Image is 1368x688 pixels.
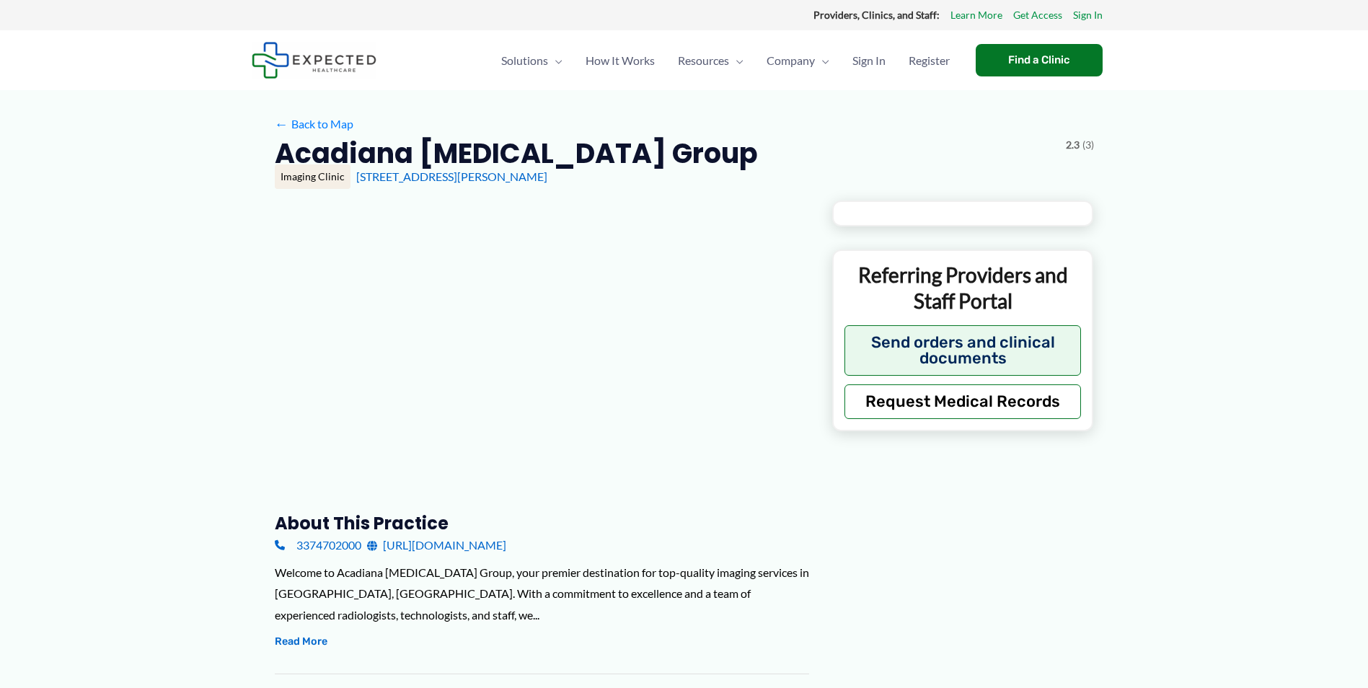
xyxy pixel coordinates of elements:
a: Get Access [1013,6,1062,25]
button: Read More [275,633,327,650]
a: ←Back to Map [275,113,353,135]
nav: Primary Site Navigation [490,35,961,86]
a: ResourcesMenu Toggle [666,35,755,86]
div: Welcome to Acadiana [MEDICAL_DATA] Group, your premier destination for top-quality imaging servic... [275,562,809,626]
span: Register [909,35,950,86]
strong: Providers, Clinics, and Staff: [813,9,940,21]
span: Menu Toggle [548,35,562,86]
a: 3374702000 [275,534,361,556]
span: Solutions [501,35,548,86]
a: Register [897,35,961,86]
p: Referring Providers and Staff Portal [844,262,1082,314]
a: Sign In [841,35,897,86]
h2: Acadiana [MEDICAL_DATA] Group [275,136,758,171]
a: How It Works [574,35,666,86]
a: [URL][DOMAIN_NAME] [367,534,506,556]
a: Find a Clinic [976,44,1103,76]
span: Menu Toggle [815,35,829,86]
span: How It Works [586,35,655,86]
img: Expected Healthcare Logo - side, dark font, small [252,42,376,79]
span: Company [767,35,815,86]
h3: About this practice [275,512,809,534]
a: Learn More [950,6,1002,25]
a: Sign In [1073,6,1103,25]
button: Request Medical Records [844,384,1082,419]
span: Sign In [852,35,886,86]
span: ← [275,117,288,131]
a: CompanyMenu Toggle [755,35,841,86]
span: (3) [1082,136,1094,154]
span: Menu Toggle [729,35,743,86]
a: [STREET_ADDRESS][PERSON_NAME] [356,169,547,183]
button: Send orders and clinical documents [844,325,1082,376]
div: Imaging Clinic [275,164,350,189]
a: SolutionsMenu Toggle [490,35,574,86]
span: 2.3 [1066,136,1080,154]
span: Resources [678,35,729,86]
